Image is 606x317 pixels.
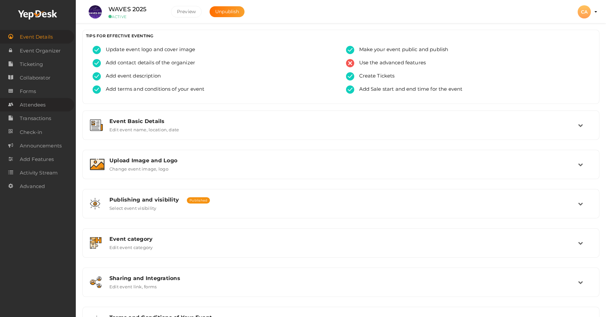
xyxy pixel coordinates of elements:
[578,9,591,15] profile-pic: CA
[354,59,426,67] span: Use the advanced features
[90,276,101,288] img: sharing.svg
[346,85,354,94] img: tick-success.svg
[86,167,596,173] a: Upload Image and Logo Change event image, logo
[101,59,195,67] span: Add contact details of the organizer
[215,9,239,15] span: Unpublish
[20,180,45,193] span: Advanced
[20,139,62,152] span: Announcements
[20,71,50,84] span: Collaborator
[109,157,578,164] div: Upload Image and Logo
[86,206,596,212] a: Publishing and visibility Published Select event visibility
[20,85,36,98] span: Forms
[86,127,596,134] a: Event Basic Details Edit event name, location, date
[109,203,157,211] label: Select event visibility
[20,30,53,44] span: Event Details
[90,119,103,131] img: event-details.svg
[101,72,161,80] span: Add event description
[90,159,104,170] img: image.svg
[171,6,202,17] button: Preview
[187,197,210,204] span: Published
[210,6,245,17] button: Unpublish
[20,98,45,111] span: Attendees
[109,197,179,203] span: Publishing and visibility
[93,72,101,80] img: tick-success.svg
[108,5,146,14] label: WAVES 2025
[109,275,578,281] div: Sharing and Integrations
[86,245,596,251] a: Event category Edit event category
[20,126,42,139] span: Check-in
[101,46,195,54] span: Update event logo and cover image
[109,242,153,250] label: Edit event category
[86,33,596,38] h3: TIPS FOR EFFECTIVE EVENTING
[354,85,463,94] span: Add Sale start and end time for the event
[354,72,395,80] span: Create Tickets
[109,118,578,124] div: Event Basic Details
[109,281,157,289] label: Edit event link, forms
[576,5,593,19] button: CA
[578,5,591,18] div: CA
[90,237,101,249] img: category.svg
[20,153,54,166] span: Add Features
[93,46,101,54] img: tick-success.svg
[20,166,58,179] span: Activity Stream
[346,46,354,54] img: tick-success.svg
[90,198,100,209] img: shared-vision.svg
[20,58,43,71] span: Ticketing
[108,14,161,19] small: ACTIVE
[354,46,448,54] span: Make your event public and publish
[346,59,354,67] img: error.svg
[109,124,179,132] label: Edit event name, location, date
[109,236,578,242] div: Event category
[86,284,596,291] a: Sharing and Integrations Edit event link, forms
[101,85,204,94] span: Add terms and conditions of your event
[346,72,354,80] img: tick-success.svg
[109,164,168,172] label: Change event image, logo
[93,85,101,94] img: tick-success.svg
[20,112,51,125] span: Transactions
[93,59,101,67] img: tick-success.svg
[89,5,102,18] img: S4WQAGVX_small.jpeg
[20,44,61,57] span: Event Organizer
